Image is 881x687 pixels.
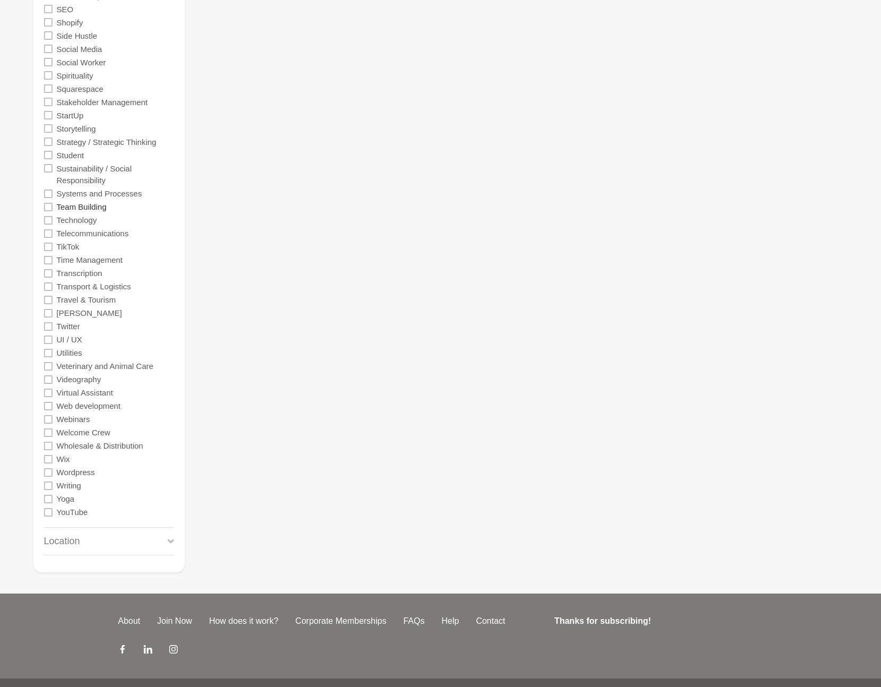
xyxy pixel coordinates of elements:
a: Contact [467,615,513,628]
a: Help [433,615,467,628]
label: Shopify [57,15,83,29]
a: How does it work? [200,615,287,628]
label: Sustainability / Social Responsibility [57,161,174,187]
a: Facebook [118,645,127,657]
label: Systems and Processes [57,187,142,200]
label: Telecommunications [57,227,129,240]
label: Team Building [57,200,107,213]
label: Webinars [57,413,90,426]
label: Spirituality [57,68,93,82]
label: Storytelling [57,122,96,135]
a: FAQs [395,615,433,628]
label: Stakeholder Management [57,95,148,108]
a: About [110,615,149,628]
label: Web development [57,399,121,413]
a: Corporate Memberships [287,615,395,628]
label: Student [57,148,84,161]
label: Strategy / Strategic Thinking [57,135,156,148]
label: Veterinary and Animal Care [57,359,154,373]
label: Travel & Tourism [57,293,116,306]
label: Time Management [57,253,123,267]
label: Wix [57,452,70,466]
label: Writing [57,479,81,492]
label: Videography [57,373,101,386]
label: Transport & Logistics [57,280,131,293]
label: Welcome Crew [57,426,110,439]
a: Join Now [149,615,200,628]
label: StartUp [57,108,84,122]
label: SEO [57,2,74,15]
p: Location [44,534,80,548]
label: Virtual Assistant [57,386,113,399]
a: Instagram [169,645,178,657]
label: Technology [57,213,97,227]
label: Social Media [57,42,102,55]
label: TikTok [57,240,80,253]
label: YouTube [57,505,88,519]
label: Yoga [57,492,75,505]
label: Wordpress [57,466,95,479]
h4: Thanks for subscribing! [554,615,756,628]
label: Squarespace [57,82,103,95]
label: Social Worker [57,55,106,68]
label: Wholesale & Distribution [57,439,143,452]
label: Side Hustle [57,29,98,42]
label: Twitter [57,320,80,333]
a: LinkedIn [144,645,152,657]
label: UI / UX [57,333,82,346]
label: Transcription [57,267,102,280]
label: [PERSON_NAME] [57,306,122,320]
label: Utilities [57,346,82,359]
